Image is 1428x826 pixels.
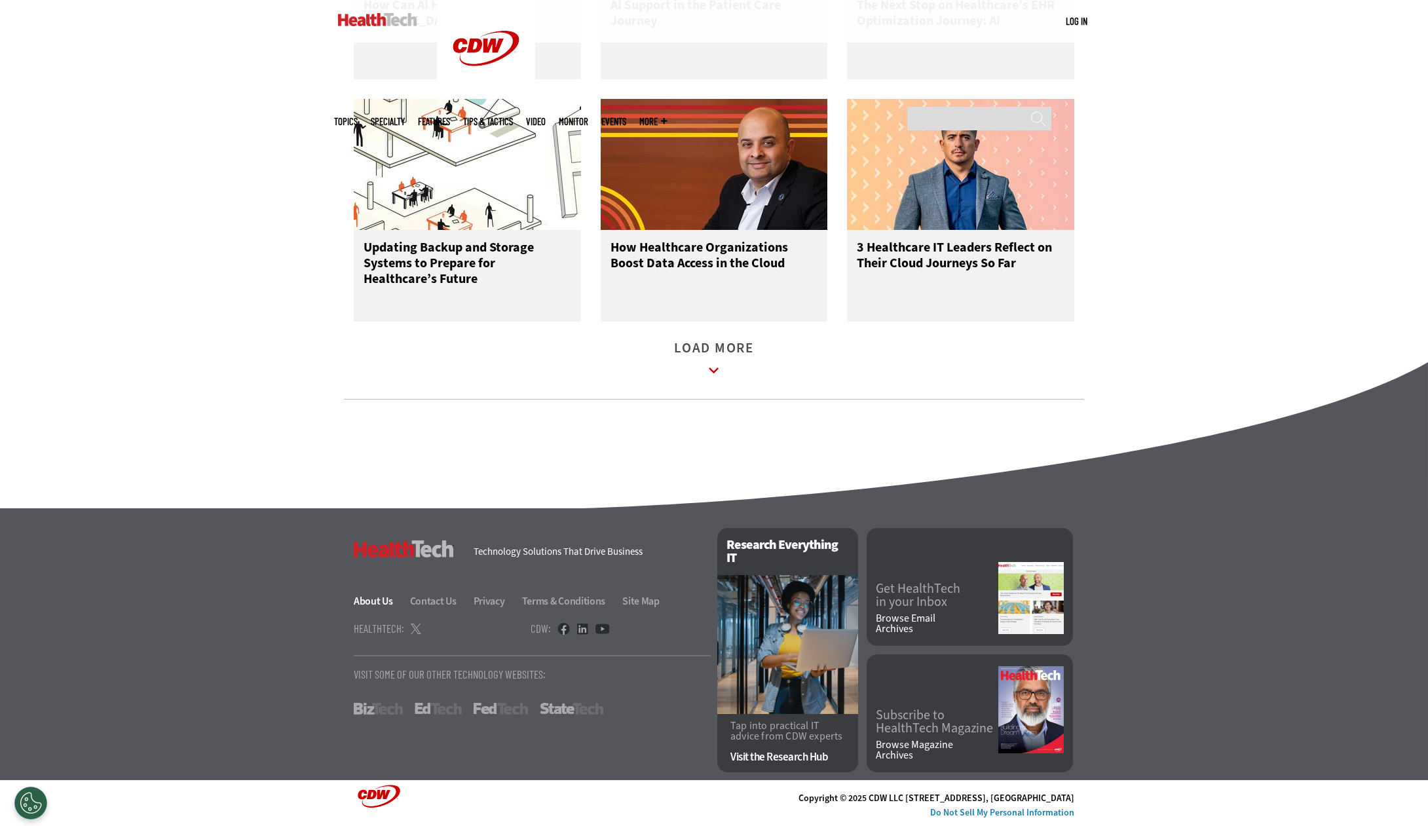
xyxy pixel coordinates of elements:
[338,13,417,26] img: Home
[14,787,47,819] button: Open Preferences
[990,792,1074,804] span: [GEOGRAPHIC_DATA]
[531,623,551,634] h4: CDW:
[354,99,581,322] a: Illustration of office under construction Updating Backup and Storage Systems to Prepare for Heal...
[717,528,858,575] h2: Research Everything IT
[639,117,667,126] span: More
[601,99,828,322] a: Sameer Sethi How Healthcare Organizations Boost Data Access in the Cloud
[415,703,462,715] a: EdTech
[876,582,998,609] a: Get HealthTechin your Inbox
[847,99,1074,322] a: Michael Archuleta 3 Healthcare IT Leaders Reflect on Their Cloud Journeys So Far
[730,721,845,742] p: Tap into practical IT advice from CDW experts
[1066,15,1087,27] a: Log in
[622,594,660,608] a: Site Map
[876,709,998,735] a: Subscribe toHealthTech Magazine
[354,99,581,230] img: Illustration of office under construction
[876,613,998,634] a: Browse EmailArchives
[601,117,626,126] a: Events
[474,594,520,608] a: Privacy
[857,240,1064,292] h3: 3 Healthcare IT Leaders Reflect on Their Cloud Journeys So Far
[611,240,818,292] h3: How Healthcare Organizations Boost Data Access in the Cloud
[474,703,528,715] a: FedTech
[730,751,845,762] a: Visit the Research Hub
[354,669,711,680] p: Visit Some Of Our Other Technology Websites:
[334,117,358,126] span: Topics
[847,99,1074,230] img: Michael Archuleta
[869,792,986,804] span: CDW LLC [STREET_ADDRESS]
[930,806,1074,819] a: Do Not Sell My Personal Information
[601,99,828,230] img: Sameer Sethi
[410,594,472,608] a: Contact Us
[1066,14,1087,28] div: User menu
[540,703,603,715] a: StateTech
[437,86,535,100] a: CDW
[354,540,454,557] h3: HealthTech
[474,547,701,557] h4: Technology Solutions That Drive Business
[418,117,450,126] a: Features
[364,240,571,292] h3: Updating Backup and Storage Systems to Prepare for Healthcare’s Future
[354,703,403,715] a: BizTech
[998,562,1064,634] img: newsletter screenshot
[526,117,546,126] a: Video
[14,787,47,819] div: Cookies Settings
[371,117,405,126] span: Specialty
[998,666,1064,753] img: Fall 2025 Cover
[674,343,754,379] a: Load More
[354,594,408,608] a: About Us
[876,740,998,760] a: Browse MagazineArchives
[522,594,621,608] a: Terms & Conditions
[559,117,588,126] a: MonITor
[986,792,988,804] span: ,
[463,117,513,126] a: Tips & Tactics
[799,792,867,804] span: Copyright © 2025
[354,623,404,634] h4: HealthTech:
